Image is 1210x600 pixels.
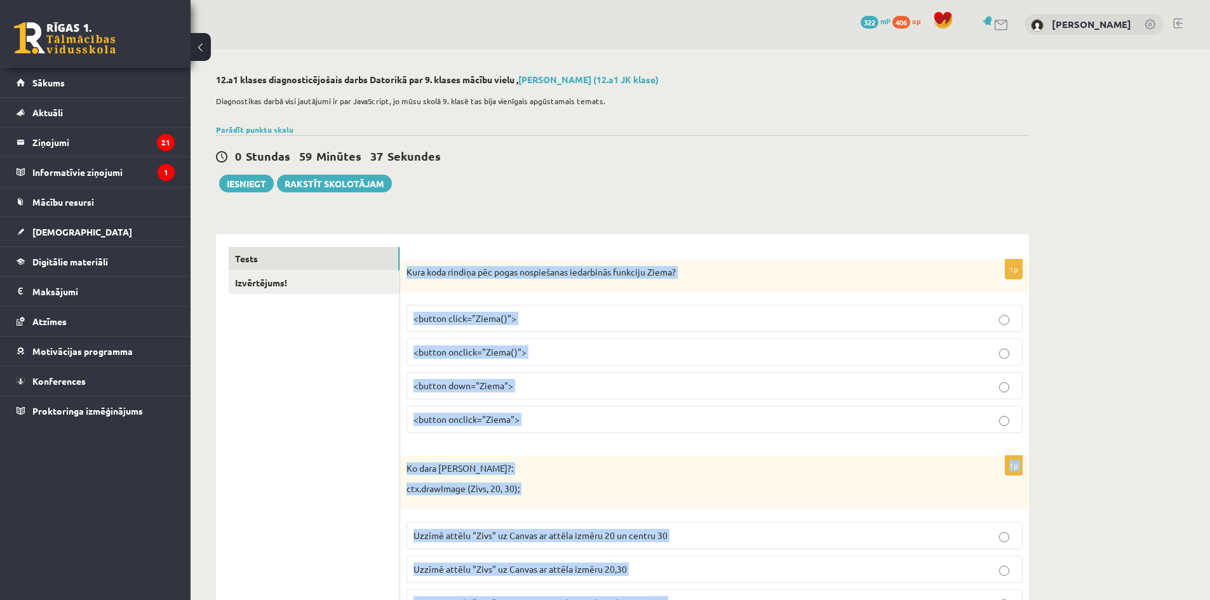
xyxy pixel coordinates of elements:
[413,563,627,575] span: Uzzīmē attēlu "Zivs" uz Canvas ar attēla izmēru 20,30
[32,226,132,237] span: [DEMOGRAPHIC_DATA]
[892,16,910,29] span: 406
[370,149,383,163] span: 37
[1005,455,1023,476] p: 1p
[1005,259,1023,279] p: 1p
[32,157,175,187] legend: Informatīvie ziņojumi
[861,16,878,29] span: 322
[32,256,108,267] span: Digitālie materiāli
[32,77,65,88] span: Sākums
[17,247,175,276] a: Digitālie materiāli
[1052,18,1131,30] a: [PERSON_NAME]
[413,413,520,425] span: <button onclick="Ziema">
[299,149,312,163] span: 59
[413,312,516,324] span: <button click="Ziema()">
[216,95,1023,107] p: Diagnostikas darbā visi jautājumi ir par JavaScript, jo mūsu skolā 9. klasē tas bija vienīgais ap...
[32,128,175,157] legend: Ziņojumi
[32,405,143,417] span: Proktoringa izmēģinājums
[32,277,175,306] legend: Maksājumi
[880,16,891,26] span: mP
[17,396,175,425] a: Proktoringa izmēģinājums
[277,175,392,192] a: Rakstīt skolotājam
[32,196,94,208] span: Mācību resursi
[413,530,668,541] span: Uzzīmē attēlu "Zivs" uz Canvas ar attēla izmēru 20 un centru 30
[413,346,527,357] span: <button onclick="Ziema()">
[235,149,241,163] span: 0
[17,68,175,97] a: Sākums
[216,124,293,135] a: Parādīt punktu skalu
[32,316,67,327] span: Atzīmes
[999,566,1009,576] input: Uzzīmē attēlu "Zivs" uz Canvas ar attēla izmēru 20,30
[32,107,63,118] span: Aktuāli
[32,375,86,387] span: Konferences
[219,175,274,192] button: Iesniegt
[316,149,361,163] span: Minūtes
[17,307,175,336] a: Atzīmes
[32,345,133,357] span: Motivācijas programma
[246,149,290,163] span: Stundas
[157,134,175,151] i: 21
[892,16,927,26] a: 406 xp
[17,217,175,246] a: [DEMOGRAPHIC_DATA]
[861,16,891,26] a: 322 mP
[14,22,116,54] a: Rīgas 1. Tālmācības vidusskola
[999,416,1009,426] input: <button onclick="Ziema">
[229,271,400,295] a: Izvērtējums!
[216,74,1029,85] h2: 12.a1 klases diagnosticējošais darbs Datorikā par 9. klases mācību vielu ,
[407,483,959,495] p: ctx.drawImage (Zivs, 20, 30);
[407,266,959,279] p: Kura koda rindiņa pēc pogas nospiešanas iedarbinās funkciju Ziema?
[158,164,175,181] i: 1
[229,247,400,270] a: Tests
[17,337,175,366] a: Motivācijas programma
[17,277,175,306] a: Maksājumi
[999,532,1009,542] input: Uzzīmē attēlu "Zivs" uz Canvas ar attēla izmēru 20 un centru 30
[518,74,659,85] a: [PERSON_NAME] (12.a1 JK klase)
[17,98,175,127] a: Aktuāli
[17,128,175,157] a: Ziņojumi21
[407,462,959,475] p: Ko dara [PERSON_NAME]?:
[1031,19,1044,32] img: Roberts Demidovičs
[17,187,175,217] a: Mācību resursi
[17,366,175,396] a: Konferences
[17,157,175,187] a: Informatīvie ziņojumi1
[999,349,1009,359] input: <button onclick="Ziema()">
[387,149,441,163] span: Sekundes
[999,382,1009,392] input: <button down="Ziema">
[413,380,513,391] span: <button down="Ziema">
[999,315,1009,325] input: <button click="Ziema()">
[912,16,920,26] span: xp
